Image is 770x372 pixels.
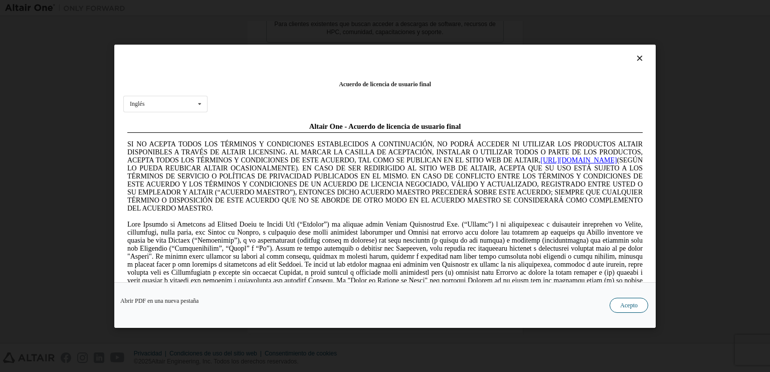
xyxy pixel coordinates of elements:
font: Abrir PDF en una nueva pestaña [120,297,199,304]
a: [URL][DOMAIN_NAME] [417,38,493,46]
font: Lore Ipsumdo si Ametcons ad Elitsed Doeiu te Incidi Utl (“Etdolor”) ma aliquae admin Veniam Quisn... [4,102,519,182]
font: Acepto [620,301,638,308]
font: (SEGÚN LO PUEDA REUBICAR ALTAIR OCASIONALMENTE). EN CASO DE SER REDIRIGIDO AL SITIO WEB DE ALTAIR... [4,38,519,94]
font: SI NO ACEPTA TODOS LOS TÉRMINOS Y CONDICIONES ESTABLECIDOS A CONTINUACIÓN, NO PODRÁ ACCEDER NI UT... [4,22,519,46]
font: Acuerdo de licencia de usuario final [339,81,431,88]
font: Inglés [130,100,144,107]
font: Altair One - Acuerdo de licencia de usuario final [186,4,338,12]
button: Acepto [610,297,648,312]
a: Abrir PDF en una nueva pestaña [120,297,199,303]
